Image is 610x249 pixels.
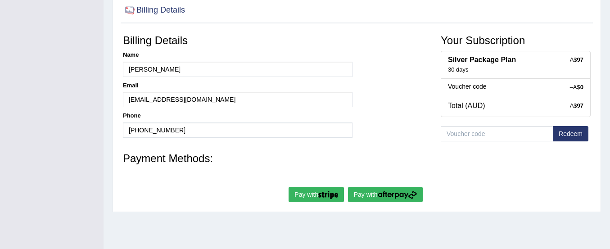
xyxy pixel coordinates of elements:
h5: Voucher code [448,83,583,90]
button: Pay with [348,187,423,202]
strong: 0 [580,84,583,91]
div: A$ [570,102,583,110]
h4: Total (AUD) [448,102,583,110]
input: Voucher code [441,126,553,141]
div: –A$ [570,83,583,91]
button: Pay with [289,187,344,202]
h3: Billing Details [123,35,352,46]
div: A$ [570,56,583,64]
b: Silver Package Plan [448,56,516,63]
label: Name [123,51,139,59]
strong: 97 [577,102,583,109]
strong: 97 [577,56,583,63]
label: Email [123,81,139,90]
div: 30 days [448,66,583,74]
h2: Billing Details [123,4,185,17]
label: Phone [123,112,141,120]
button: Redeem [553,126,588,141]
h3: Your Subscription [441,35,591,46]
h3: Payment Methods: [123,153,591,164]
